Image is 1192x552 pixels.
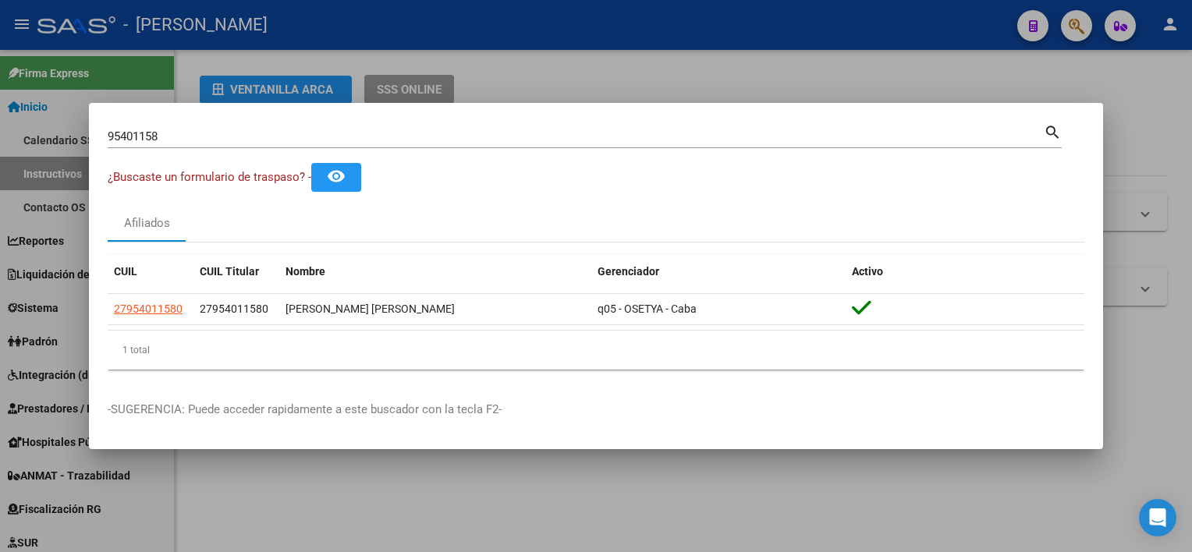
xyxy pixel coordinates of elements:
div: Afiliados [124,214,170,232]
span: Nombre [286,265,325,278]
div: 1 total [108,331,1084,370]
datatable-header-cell: Activo [846,255,1084,288]
span: Gerenciador [598,265,659,278]
datatable-header-cell: Gerenciador [591,255,846,288]
span: q05 - OSETYA - Caba [598,303,697,315]
span: ¿Buscaste un formulario de traspaso? - [108,170,311,184]
span: Activo [852,265,883,278]
span: CUIL [114,265,137,278]
span: 27954011580 [200,303,268,315]
p: -SUGERENCIA: Puede acceder rapidamente a este buscador con la tecla F2- [108,401,1084,419]
datatable-header-cell: CUIL Titular [193,255,279,288]
mat-icon: remove_red_eye [327,167,346,186]
div: Open Intercom Messenger [1139,499,1176,536]
span: CUIL Titular [200,265,259,278]
datatable-header-cell: CUIL [108,255,193,288]
span: 27954011580 [114,303,183,315]
div: [PERSON_NAME] [PERSON_NAME] [286,300,585,318]
mat-icon: search [1044,122,1062,140]
datatable-header-cell: Nombre [279,255,591,288]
